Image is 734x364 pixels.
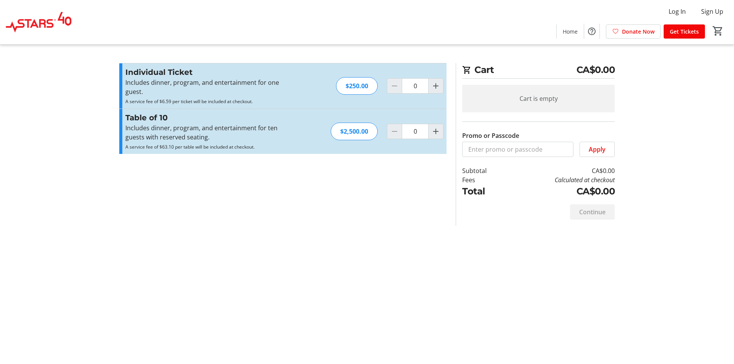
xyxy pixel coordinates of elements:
span: Apply [589,145,606,154]
td: Total [462,184,507,198]
span: Sign Up [701,7,723,16]
button: Sign Up [695,5,729,18]
a: Get Tickets [664,24,705,39]
div: Cart is empty [462,85,615,112]
input: Table of 10 Quantity [402,124,429,139]
td: CA$0.00 [507,166,615,175]
p: Includes dinner, program, and entertainment for one guest. [125,78,292,96]
span: Donate Now [622,28,654,36]
div: $2,500.00 [331,123,378,140]
button: Help [584,24,599,39]
span: Log In [669,7,686,16]
button: Increment by one [429,124,443,139]
img: STARS's Logo [5,3,73,41]
button: Increment by one [429,79,443,93]
button: Log In [663,5,692,18]
div: $250.00 [336,77,378,95]
p: Includes dinner, program, and entertainment for ten guests with reserved seating. [125,123,292,142]
button: Cart [711,24,725,38]
h3: Individual Ticket [125,66,292,78]
input: Enter promo or passcode [462,142,573,157]
td: Subtotal [462,166,507,175]
h3: Table of 10 [125,112,292,123]
span: CA$0.00 [576,63,615,77]
span: A service fee of $6.59 per ticket will be included at checkout. [125,98,253,105]
a: Home [557,24,584,39]
span: A service fee of $63.10 per table will be included at checkout. [125,144,255,150]
td: CA$0.00 [507,184,615,198]
a: Donate Now [606,24,661,39]
span: Home [563,28,578,36]
span: Get Tickets [670,28,699,36]
label: Promo or Passcode [462,131,519,140]
input: Individual Ticket Quantity [402,78,429,94]
h2: Cart [462,63,615,79]
td: Calculated at checkout [507,175,615,184]
td: Fees [462,175,507,184]
button: Apply [580,142,615,157]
